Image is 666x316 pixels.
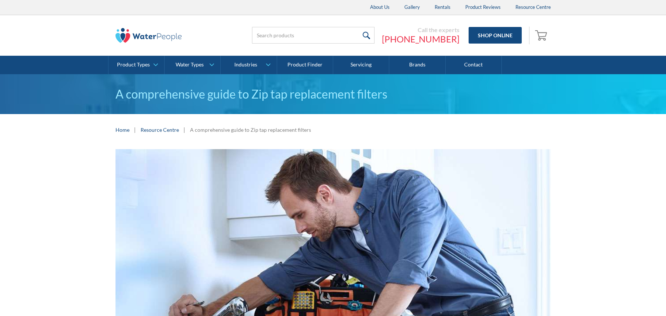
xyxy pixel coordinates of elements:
div: A comprehensive guide to Zip tap replacement filters [190,126,311,134]
a: Contact [446,56,502,74]
img: shopping cart [535,29,549,41]
div: Call the experts [382,26,459,34]
img: The Water People [115,28,182,43]
a: Water Types [165,56,220,74]
a: Shop Online [469,27,522,44]
a: Home [115,126,130,134]
div: Water Types [176,62,204,68]
a: Product Types [108,56,164,74]
h1: A comprehensive guide to Zip tap replacement filters [115,85,551,103]
a: Servicing [333,56,389,74]
div: Industries [234,62,257,68]
input: Search products [252,27,375,44]
a: Industries [221,56,276,74]
a: Resource Centre [141,126,179,134]
a: Product Finder [277,56,333,74]
a: [PHONE_NUMBER] [382,34,459,45]
div: Product Types [117,62,150,68]
div: | [133,125,137,134]
a: Brands [389,56,445,74]
div: | [183,125,186,134]
a: Open empty cart [533,27,551,44]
